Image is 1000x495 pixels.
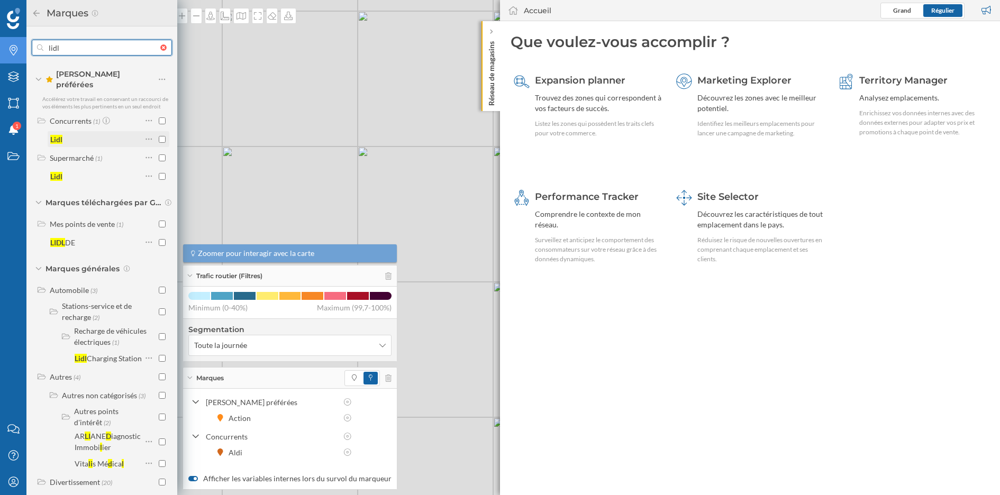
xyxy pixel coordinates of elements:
[697,119,824,138] div: Identifiez les meilleurs emplacements pour lancer une campagne de marketing.
[188,324,392,335] h4: Segmentation
[196,271,262,281] span: Trafic routier (Filtres)
[514,74,530,89] img: search-areas.svg
[42,96,168,109] span: Accélérez votre travail en conservant un raccourci de vos éléments les plus pertinents en un seul...
[893,6,911,14] span: Grand
[535,93,662,114] div: Trouvez des zones qui correspondent à vos facteurs de succès.
[50,135,62,144] div: Lidl
[859,108,986,137] div: Enrichissez vos données internes avec des données externes pour adapter vos prix et promotions à ...
[74,407,119,427] div: Autres points d'intérêt
[85,432,90,441] div: LI
[46,263,120,274] span: Marques générales
[50,219,115,228] div: Mes points de vente
[50,153,94,162] div: Supermarché
[90,432,106,441] div: ANE
[697,235,824,264] div: Réduisez le risque de nouvelles ouvertures en comprenant chaque emplacement et ses clients.
[74,326,147,346] div: Recharge de véhicules électriques
[196,373,224,383] span: Marques
[87,354,142,363] div: Charging Station
[198,248,314,259] span: Zoomer pour interagir avec la carte
[122,459,124,468] div: l
[188,473,392,484] label: Afficher les variables internes lors du survol du marqueur
[88,459,93,468] div: li
[676,74,692,89] img: explorer.svg
[102,478,112,487] span: (20)
[486,37,497,106] p: Réseau de magasins
[75,354,87,363] div: Lidl
[50,172,62,181] div: Lidl
[100,443,102,452] div: l
[102,443,111,452] div: ier
[535,235,662,264] div: Surveillez et anticipez le comportement des consommateurs sur votre réseau grâce à des données dy...
[90,286,97,295] span: (3)
[859,75,948,86] span: Territory Manager
[229,412,256,424] div: Action
[75,459,88,468] div: Vita
[511,32,989,52] div: Que voulez-vous accomplir ?
[112,337,119,346] span: (1)
[931,6,954,14] span: Régulier
[22,7,60,17] span: Support
[62,301,132,322] div: Stations-service et de recharge
[15,121,19,131] span: 1
[46,197,162,208] span: Marques téléchargées par Geoblink
[95,153,102,162] span: (1)
[697,191,759,203] span: Site Selector
[7,8,20,29] img: Logo Geoblink
[75,432,85,441] div: AR
[62,391,137,400] div: Autres non catégorisés
[697,209,824,230] div: Découvrez les caractéristiques de tout emplacement dans le pays.
[139,391,146,400] span: (3)
[535,209,662,230] div: Comprendre le contexte de mon réseau.
[859,93,986,103] div: Analysez emplacements.
[514,190,530,206] img: monitoring-360.svg
[535,191,639,203] span: Performance Tracker
[50,238,65,247] div: LIDL
[524,5,551,16] div: Accueil
[112,459,122,468] div: ica
[74,372,80,381] span: (4)
[93,313,99,322] span: (2)
[697,93,824,114] div: Découvrez les zones avec le meilleur potentiel.
[106,432,111,441] div: D
[50,478,100,487] div: Divertissement
[50,372,72,381] div: Autres
[206,431,337,442] div: Concurrents
[41,5,91,22] h2: Marques
[188,302,248,313] span: Minimum (0-40%)
[65,238,75,247] div: DE
[46,69,158,90] span: [PERSON_NAME] préférées
[838,74,854,89] img: territory-manager.svg
[206,397,337,408] div: [PERSON_NAME] préférées
[50,116,92,125] div: Concurrents
[317,302,392,313] span: Maximum (99,7-100%)
[535,75,625,86] span: Expansion planner
[116,219,123,228] span: (1)
[229,447,248,458] div: Aldi
[194,340,247,351] span: Toute la journée
[104,418,111,427] span: (2)
[108,459,112,468] div: d
[535,119,662,138] div: Listez les zones qui possèdent les traits clefs pour votre commerce.
[93,459,108,468] div: s Mé
[93,116,100,125] span: (1)
[50,286,89,295] div: Automobile
[676,190,692,206] img: dashboards-manager.svg
[697,75,792,86] span: Marketing Explorer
